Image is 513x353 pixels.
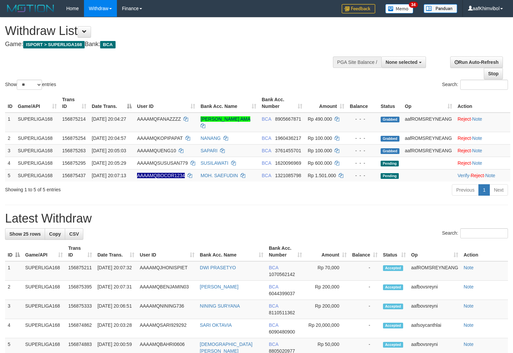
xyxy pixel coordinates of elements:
[478,184,490,196] a: 1
[95,319,137,338] td: [DATE] 20:03:28
[442,228,508,238] label: Search:
[5,300,23,319] td: 3
[402,132,455,144] td: aafROMSREYNEANG
[386,60,418,65] span: None selected
[262,148,271,153] span: BCA
[452,184,479,196] a: Previous
[269,272,295,277] span: Copy 1070562142 to clipboard
[197,242,266,261] th: Bank Acc. Name: activate to sort column ascending
[461,242,508,261] th: Action
[458,135,471,141] a: Reject
[5,157,15,169] td: 4
[95,242,137,261] th: Date Trans.: activate to sort column ascending
[381,161,399,166] span: Pending
[137,173,185,178] span: Nama rekening ada tanda titik/strip, harap diedit
[460,80,508,90] input: Search:
[17,80,42,90] select: Showentries
[15,169,59,182] td: SUPERLIGA168
[269,322,278,328] span: BCA
[350,160,375,166] div: - - -
[5,212,508,225] h1: Latest Withdraw
[471,173,484,178] a: Reject
[266,242,305,261] th: Bank Acc. Number: activate to sort column ascending
[409,261,461,281] td: aafROMSREYNEANG
[349,300,380,319] td: -
[95,300,137,319] td: [DATE] 20:06:51
[269,303,278,309] span: BCA
[23,300,66,319] td: SUPERLIGA168
[5,41,335,48] h4: Game: Bank:
[308,116,332,122] span: Rp 490.000
[308,173,336,178] span: Rp 1.501.000
[137,160,188,166] span: AAAAMQSUSUSAN779
[15,93,59,113] th: Game/API: activate to sort column ascending
[9,231,41,237] span: Show 25 rows
[472,135,482,141] a: Note
[464,303,474,309] a: Note
[62,148,86,153] span: 156875263
[66,281,95,300] td: 156875395
[308,135,332,141] span: Rp 100.000
[275,135,301,141] span: Copy 1960436217 to clipboard
[66,300,95,319] td: 156875333
[201,116,250,122] a: [PERSON_NAME] AMA
[62,135,86,141] span: 156875254
[5,3,56,13] img: MOTION_logo.png
[137,300,197,319] td: AAAAMQNINING736
[200,265,236,270] a: DWI PRASETYO
[5,281,23,300] td: 2
[23,41,85,48] span: ISPORT > SUPERLIGA168
[458,173,469,178] a: Verify
[464,342,474,347] a: Note
[409,281,461,300] td: aafbovsreyni
[308,148,332,153] span: Rp 100.000
[460,228,508,238] input: Search:
[5,228,45,240] a: Show 25 rows
[15,113,59,132] td: SUPERLIGA168
[409,319,461,338] td: aafsoycanthlai
[95,261,137,281] td: [DATE] 20:07:32
[15,132,59,144] td: SUPERLIGA168
[402,113,455,132] td: aafROMSREYNEANG
[464,284,474,289] a: Note
[464,265,474,270] a: Note
[15,157,59,169] td: SUPERLIGA168
[485,173,495,178] a: Note
[49,231,61,237] span: Copy
[262,135,271,141] span: BCA
[5,132,15,144] td: 2
[455,157,510,169] td: ·
[350,135,375,142] div: - - -
[350,147,375,154] div: - - -
[308,160,332,166] span: Rp 600.000
[472,148,482,153] a: Note
[455,144,510,157] td: ·
[342,4,375,13] img: Feedback.jpg
[137,116,181,122] span: AAAAMQFANAZZZZ
[489,184,508,196] a: Next
[137,148,176,153] span: AAAAMQUENG10
[262,173,271,178] span: BCA
[455,113,510,132] td: ·
[381,117,399,122] span: Grabbed
[5,261,23,281] td: 1
[458,148,471,153] a: Reject
[455,169,510,182] td: · ·
[66,261,95,281] td: 156875211
[269,265,278,270] span: BCA
[137,281,197,300] td: AAAAMQBENJAMIN03
[381,173,399,179] span: Pending
[89,93,134,113] th: Date Trans.: activate to sort column descending
[275,160,301,166] span: Copy 1620096969 to clipboard
[383,323,403,328] span: Accepted
[349,281,380,300] td: -
[15,144,59,157] td: SUPERLIGA168
[92,135,126,141] span: [DATE] 20:04:57
[137,261,197,281] td: AAAAMQJHONISPIET
[305,261,349,281] td: Rp 70,000
[383,265,403,271] span: Accepted
[201,173,238,178] a: MOH. SAEFUDIN
[62,160,86,166] span: 156875295
[383,342,403,348] span: Accepted
[409,242,461,261] th: Op: activate to sort column ascending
